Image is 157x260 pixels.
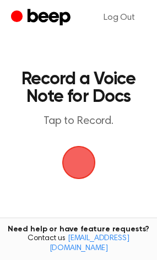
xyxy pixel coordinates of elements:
a: [EMAIL_ADDRESS][DOMAIN_NAME] [50,235,129,252]
button: Beep Logo [62,146,95,179]
p: Tap to Record. [20,115,137,128]
span: Contact us [7,234,150,253]
a: Beep [11,7,73,29]
a: Log Out [93,4,146,31]
h1: Record a Voice Note for Docs [20,71,137,106]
